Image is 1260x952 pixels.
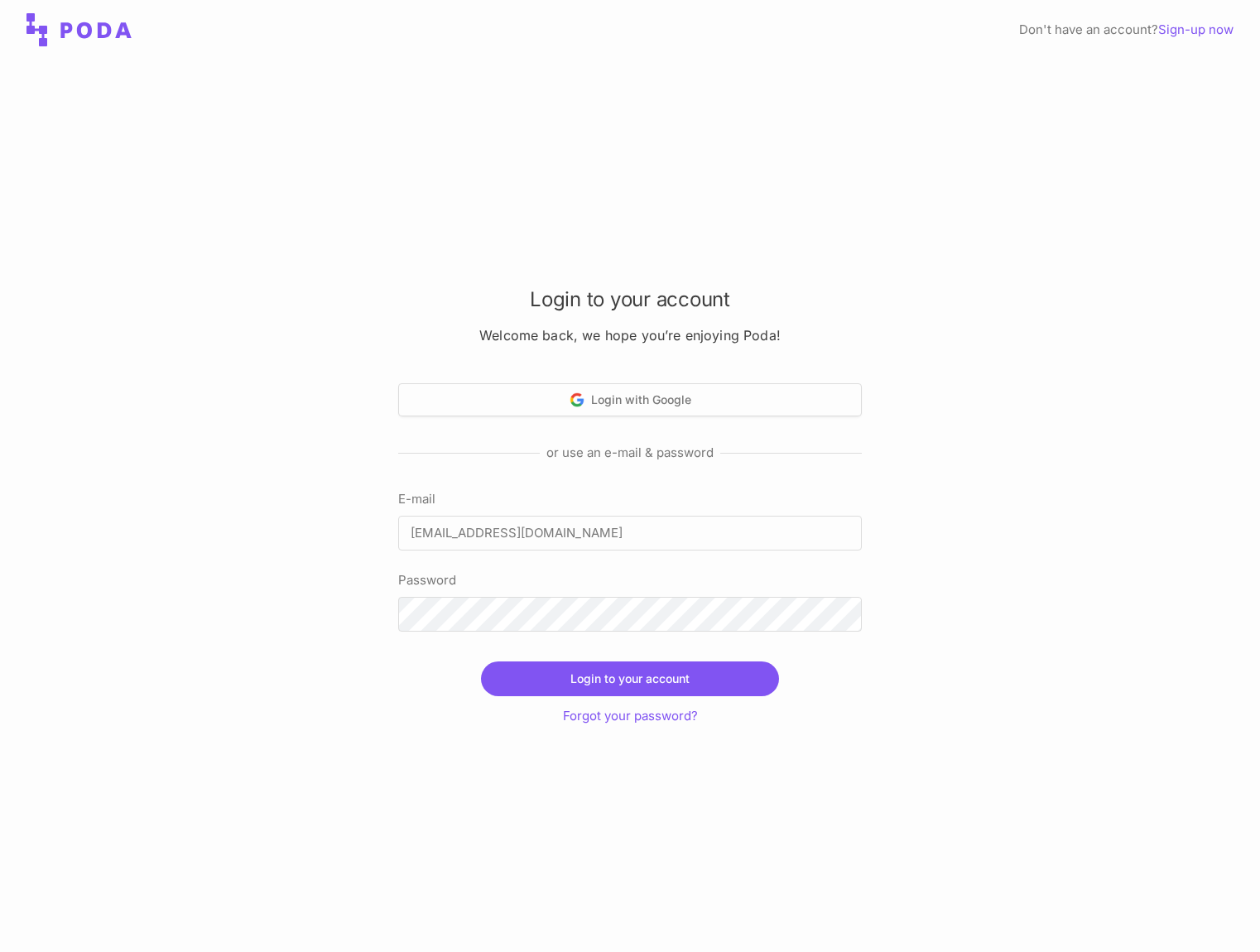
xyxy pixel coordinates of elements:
[481,661,779,696] button: Login to your account
[570,392,584,407] img: Google logo
[540,443,720,463] span: or use an e-mail & password
[563,708,698,724] a: Forgot your password?
[1019,20,1234,40] div: Don't have an account?
[398,286,862,314] h2: Login to your account
[398,570,862,590] label: Password
[398,489,862,509] label: E-mail
[398,383,862,416] button: Login with Google
[398,327,862,344] h3: Welcome back, we hope you’re enjoying Poda!
[1158,22,1234,37] a: Sign-up now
